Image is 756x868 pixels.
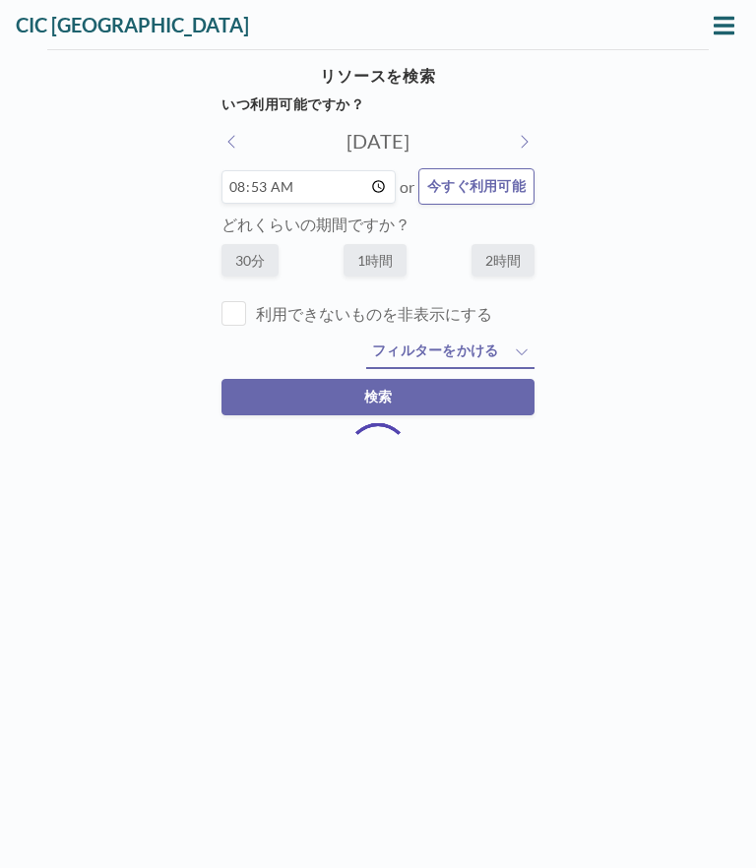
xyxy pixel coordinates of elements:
span: フィルターをかける [372,341,499,360]
h3: CIC [GEOGRAPHIC_DATA] [16,13,708,37]
span: or [400,177,414,197]
button: 検索 [221,379,535,415]
label: 利用できないものを非表示にする [256,304,492,324]
label: どれくらいの期間ですか？ [221,215,410,233]
label: 1時間 [344,244,407,277]
span: 今すぐ利用可能 [427,177,526,196]
label: 30分 [221,244,279,277]
h4: リソースを検索 [221,58,535,93]
label: 2時間 [472,244,535,277]
button: フィルターをかける [366,336,535,369]
span: 検索 [364,388,393,406]
button: 今すぐ利用可能 [418,168,535,205]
